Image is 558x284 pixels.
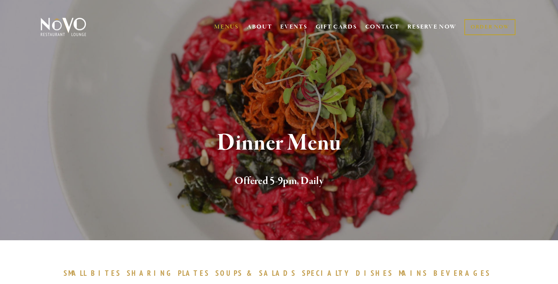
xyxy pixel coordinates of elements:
[39,17,88,37] img: Novo Restaurant &amp; Lounge
[365,20,400,34] a: CONTACT
[464,19,515,35] a: ORDER NOW
[215,268,243,278] span: SOUPS
[247,23,272,31] a: ABOUT
[64,268,125,278] a: SMALLBITES
[407,20,457,34] a: RESERVE NOW
[399,268,432,278] a: MAINS
[215,268,300,278] a: SOUPS&SALADS
[53,173,505,189] h2: Offered 5-9pm, Daily
[399,268,428,278] span: MAINS
[302,268,352,278] span: SPECIALTY
[178,268,210,278] span: PLATES
[434,268,490,278] span: BEVERAGES
[316,20,357,34] a: GIFT CARDS
[247,268,255,278] span: &
[302,268,396,278] a: SPECIALTYDISHES
[280,23,307,31] a: EVENTS
[214,23,239,31] a: MENUS
[91,268,121,278] span: BITES
[434,268,494,278] a: BEVERAGES
[356,268,393,278] span: DISHES
[127,268,213,278] a: SHARINGPLATES
[259,268,297,278] span: SALADS
[53,130,505,156] h1: Dinner Menu
[64,268,87,278] span: SMALL
[127,268,174,278] span: SHARING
